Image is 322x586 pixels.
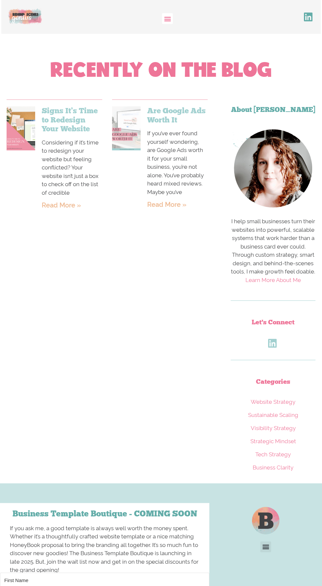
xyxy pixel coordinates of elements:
[112,106,141,210] a: Are Google Ads Worth It
[251,399,295,405] a: Website Strategy
[251,425,296,431] a: Visibility Strategy
[42,139,102,197] p: Considering if it’s time to redesign your website but feeling conflicted? Your website isn’t just...
[248,412,298,418] a: Sustainable Scaling
[147,129,208,196] p: If you’ve ever found yourself wondering, are Google Ads worth it for your small business, you’re ...
[231,106,315,113] h3: About [PERSON_NAME]
[255,451,291,458] a: Tech Strategy
[260,541,271,552] div: Menu Toggle
[162,13,173,24] div: Menu Toggle
[231,378,315,385] h3: Categories
[6,106,36,151] img: Redesign Your Website
[42,106,98,133] a: Signs It’s Time to Redesign Your Website
[147,201,186,208] a: Read more about Are Google Ads Worth It
[42,201,81,209] a: Read more about Signs It’s Time to Redesign Your Website
[231,217,315,284] p: I help small businesses turn their websites into powerful, scalable systems that work harder than...
[112,106,142,151] img: Are Google Ads Worth It
[7,106,35,210] a: Redesign Your Website
[253,464,293,471] a: Business Clarity
[250,438,296,445] a: Strategic Mindset
[231,319,315,325] h3: Let's Connect
[245,277,301,283] a: Learn More About Me
[3,60,319,80] h1: Recently On the Blog
[234,129,312,207] img: Behind the Scenes Genius Contact Your Business Systems Strategist, Custom WordPress Web Designer,...
[147,106,206,124] a: Are Google Ads Worth It
[10,525,198,574] span: If you ask me, a good template is always well worth the money spent. Whether it’s a thoughtfully ...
